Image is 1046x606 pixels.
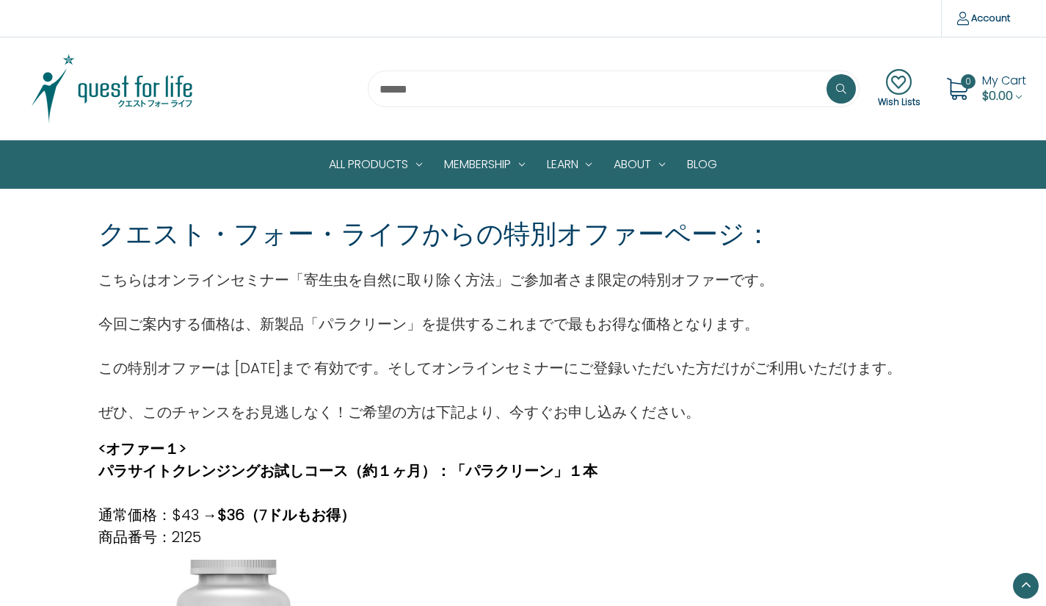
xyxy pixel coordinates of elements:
[98,214,771,254] p: クエスト・フォー・ライフからの特別オファーページ：
[98,357,901,379] p: この特別オファーは [DATE]まで 有効です。そしてオンラインセミナーにご登録いただいた方だけがご利用いただけます。
[433,141,536,188] a: Membership
[603,141,676,188] a: About
[98,313,901,335] p: 今回ご案内する価格は、新製品「パラクリーン」を提供するこれまでで最もお得な価格となります。
[98,504,598,526] p: 通常価格：$43 →
[982,72,1026,104] a: Cart with 0 items
[961,74,976,89] span: 0
[98,526,598,548] p: 商品番号：2125
[98,461,598,481] strong: パラサイトクレンジングお試しコース（約１ヶ月）：「パラクリーン」１本
[318,141,433,188] a: All Products
[98,269,901,291] p: こちらはオンラインセミナー「寄生虫を自然に取り除く方法」ご参加者さま限定の特別オファーです。
[98,439,186,459] strong: <オファー１>
[536,141,603,188] a: Learn
[982,72,1026,89] span: My Cart
[21,52,204,126] img: Quest Group
[217,505,355,525] strong: $36（7ドルもお得）
[982,87,1013,104] span: $0.00
[98,401,901,423] p: ぜひ、このチャンスをお見逃しなく！ご希望の方は下記より、今すぐお申し込みください。
[676,141,728,188] a: Blog
[878,69,920,109] a: Wish Lists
